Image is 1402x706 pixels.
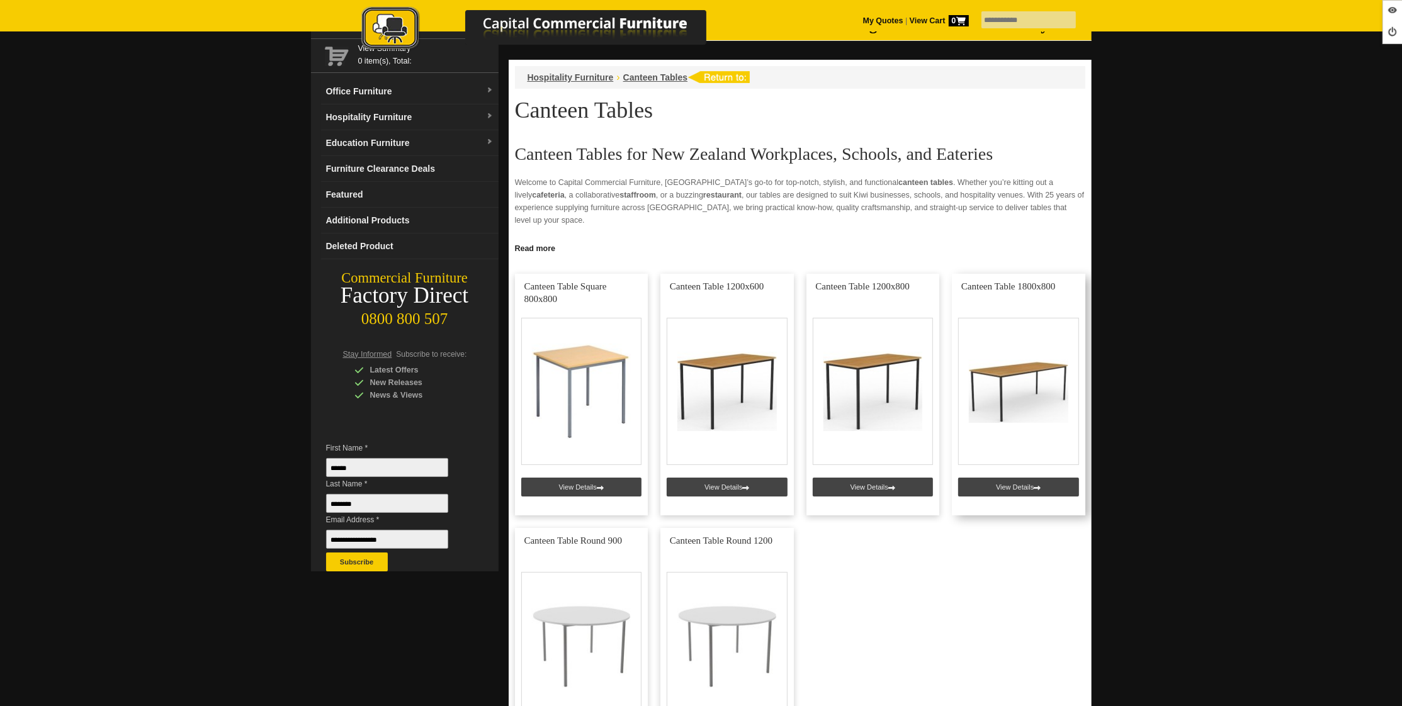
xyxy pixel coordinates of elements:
div: Latest Offers [354,364,474,376]
a: My Quotes [863,16,903,25]
a: Deleted Product [321,233,499,259]
a: Featured [321,182,499,208]
strong: staffroom [619,191,656,199]
a: Click to read more [509,239,1092,255]
a: Capital Commercial Furniture Logo [327,6,767,56]
div: Factory Direct [311,287,499,305]
a: Hospitality Furniture [528,72,614,82]
input: Email Address * [326,530,448,549]
span: Subscribe to receive: [396,350,466,359]
li: › [616,71,619,84]
strong: cafeteria [532,191,564,199]
strong: restaurant [703,191,742,199]
a: Hospitality Furnituredropdown [321,104,499,130]
strong: View Cart [910,16,969,25]
button: Subscribe [326,552,388,571]
div: News & Views [354,389,474,401]
a: Furniture Clearance Deals [321,156,499,182]
h2: Canteen Tables for New Zealand Workplaces, Schools, and Eateries [515,145,1085,164]
div: New Releases [354,376,474,389]
a: Additional Products [321,208,499,233]
span: Stay Informed [343,350,392,359]
h2: Why Choose Our Canteen Tables? [515,237,1085,255]
div: 0800 800 507 [311,304,499,328]
a: Office Furnituredropdown [321,79,499,104]
img: return to [687,71,750,83]
a: Education Furnituredropdown [321,130,499,156]
div: Commercial Furniture [311,269,499,287]
a: View Cart0 [907,16,968,25]
a: Canteen Tables [623,72,687,82]
img: dropdown [486,113,494,120]
img: Capital Commercial Furniture Logo [327,6,767,52]
img: dropdown [486,87,494,94]
img: dropdown [486,138,494,146]
p: Welcome to Capital Commercial Furniture, [GEOGRAPHIC_DATA]’s go-to for top-notch, stylish, and fu... [515,176,1085,227]
span: Last Name * [326,478,467,490]
strong: canteen tables [898,178,953,187]
span: Email Address * [326,513,467,526]
input: First Name * [326,458,448,477]
span: 0 [949,15,969,26]
h1: Canteen Tables [515,98,1085,122]
input: Last Name * [326,494,448,513]
span: First Name * [326,442,467,454]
